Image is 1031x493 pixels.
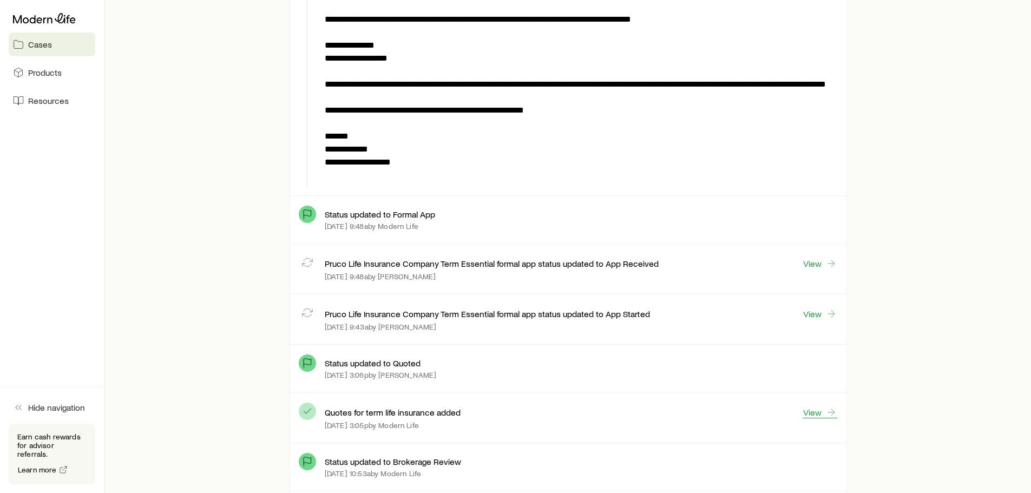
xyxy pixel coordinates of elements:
span: Cases [28,39,52,50]
p: [DATE] 9:48a by [PERSON_NAME] [325,272,436,281]
p: Pruco Life Insurance Company Term Essential formal app status updated to App Started [325,308,650,319]
span: Resources [28,95,69,106]
span: Learn more [18,466,57,474]
p: Earn cash rewards for advisor referrals. [17,432,87,458]
span: Products [28,67,62,78]
a: View [803,308,837,320]
p: Status updated to Brokerage Review [325,456,461,467]
p: Pruco Life Insurance Company Term Essential formal app status updated to App Received [325,258,659,269]
p: [DATE] 10:53a by Modern Life [325,469,421,478]
p: Quotes for term life insurance added [325,407,461,418]
p: [DATE] 9:48a by Modern Life [325,222,418,231]
a: View [803,406,837,418]
a: View [803,258,837,269]
span: Hide navigation [28,402,85,413]
a: Resources [9,89,95,113]
a: Products [9,61,95,84]
p: Status updated to Formal App [325,209,435,220]
p: [DATE] 9:43a by [PERSON_NAME] [325,323,436,331]
p: [DATE] 3:05p by Modern Life [325,421,419,430]
p: [DATE] 3:06p by [PERSON_NAME] [325,371,436,379]
p: Status updated to Quoted [325,358,421,369]
button: Hide navigation [9,396,95,419]
div: Earn cash rewards for advisor referrals.Learn more [9,424,95,484]
a: Cases [9,32,95,56]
